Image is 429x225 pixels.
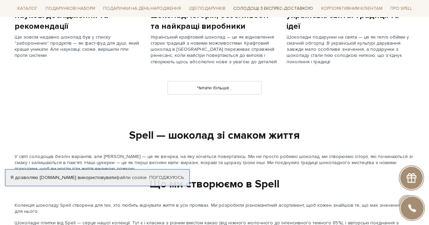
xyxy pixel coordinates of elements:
[168,82,261,94] a: Читати більше...
[318,3,385,14] a: Корпоративним клієнтам
[11,177,419,192] div: Що ми створюємо в Spell
[287,34,414,65] div: Шоколадні подарунки на свята — це як теплі обійми у смачній обгортці. В українській культурі дару...
[15,202,415,215] p: Колекція шоколаду Spell створена для тих, хто любить відчувати життя в усіх проявах. Ми розробили...
[151,34,278,65] div: Український крафтовий шоколад — це як відновлення старих традицій з новими можливостями. Крафтови...
[149,175,184,181] a: Погоджуюсь
[387,3,414,14] span: Про Spell
[231,3,316,14] a: Солодощі з експрес-доставкою
[100,3,184,14] span: Подарунки на День народження
[15,3,40,14] span: Каталог
[15,154,415,172] p: У світі солодощів безліч варіантів, але [PERSON_NAME] — це як вечірка, на яку хочеться повертатис...
[11,129,419,143] div: Spell — шоколад зі смаком життя
[116,175,147,180] a: файли cookie
[43,3,98,14] span: Подарункові набори
[5,175,189,181] div: Я дозволяю [DOMAIN_NAME] використовувати
[186,3,228,14] span: Ідеї подарунків
[15,34,142,59] div: Ще зовсім недавно шоколад був у списку "заборонених" продуктів — як фаст-фуд для душі, який краще...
